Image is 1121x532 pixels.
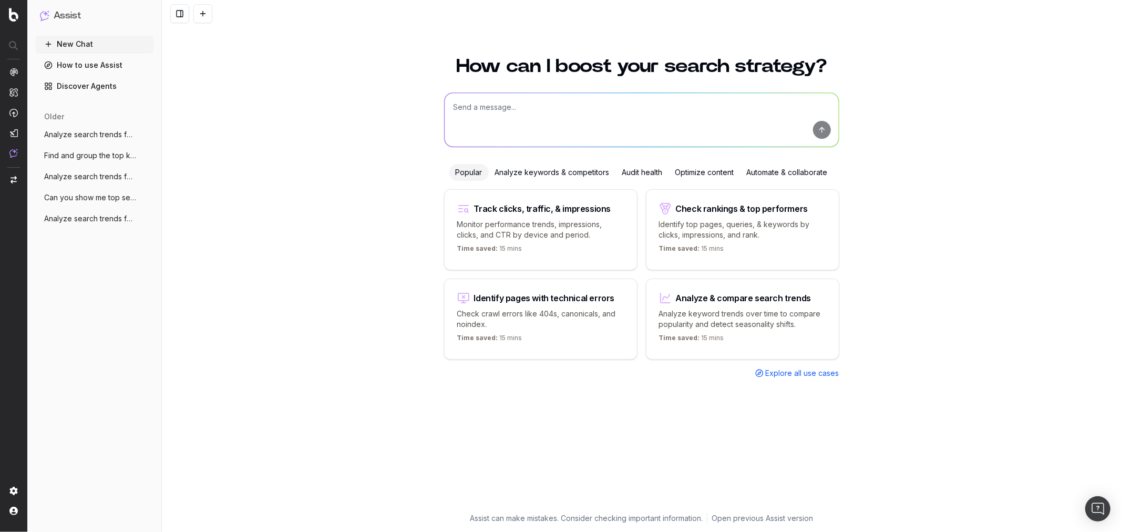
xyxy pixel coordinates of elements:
[449,164,489,181] div: Popular
[766,368,839,378] span: Explore all use cases
[36,36,153,53] button: New Chat
[54,8,81,23] h1: Assist
[36,147,153,164] button: Find and group the top keywords for Crat
[457,219,624,240] p: Monitor performance trends, impressions, clicks, and CTR by device and period.
[9,8,18,22] img: Botify logo
[457,309,624,330] p: Check crawl errors like 404s, canonicals, and noindex.
[36,126,153,143] button: Analyze search trends for: home decor
[44,111,64,122] span: older
[470,513,703,524] p: Assist can make mistakes. Consider checking important information.
[9,487,18,495] img: Setting
[659,219,826,240] p: Identify top pages, queries, & keywords by clicks, impressions, and rank.
[755,368,839,378] a: Explore all use cases
[457,334,522,346] p: 15 mins
[669,164,741,181] div: Optimize content
[44,129,137,140] span: Analyze search trends for: home decor
[44,213,137,224] span: Analyze search trends for: kids backpack
[36,189,153,206] button: Can you show me top search terms related
[9,88,18,97] img: Intelligence
[676,294,811,302] div: Analyze & compare search trends
[36,210,153,227] button: Analyze search trends for: kids backpack
[9,149,18,158] img: Assist
[489,164,616,181] div: Analyze keywords & competitors
[44,150,137,161] span: Find and group the top keywords for Crat
[40,11,49,21] img: Assist
[11,176,17,183] img: Switch project
[676,204,808,213] div: Check rankings & top performers
[457,244,522,257] p: 15 mins
[9,68,18,76] img: Analytics
[741,164,834,181] div: Automate & collaborate
[9,129,18,137] img: Studio
[9,507,18,515] img: My account
[474,294,615,302] div: Identify pages with technical errors
[36,57,153,74] a: How to use Assist
[40,8,149,23] button: Assist
[712,513,813,524] a: Open previous Assist version
[44,192,137,203] span: Can you show me top search terms related
[1085,496,1110,521] div: Open Intercom Messenger
[659,334,724,346] p: 15 mins
[659,244,700,252] span: Time saved:
[659,309,826,330] p: Analyze keyword trends over time to compare popularity and detect seasonality shifts.
[444,57,839,76] h1: How can I boost your search strategy?
[9,108,18,117] img: Activation
[36,78,153,95] a: Discover Agents
[44,171,137,182] span: Analyze search trends for: Crate and Bar
[457,244,498,252] span: Time saved:
[457,334,498,342] span: Time saved:
[474,204,611,213] div: Track clicks, traffic, & impressions
[36,168,153,185] button: Analyze search trends for: Crate and Bar
[616,164,669,181] div: Audit health
[659,244,724,257] p: 15 mins
[659,334,700,342] span: Time saved:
